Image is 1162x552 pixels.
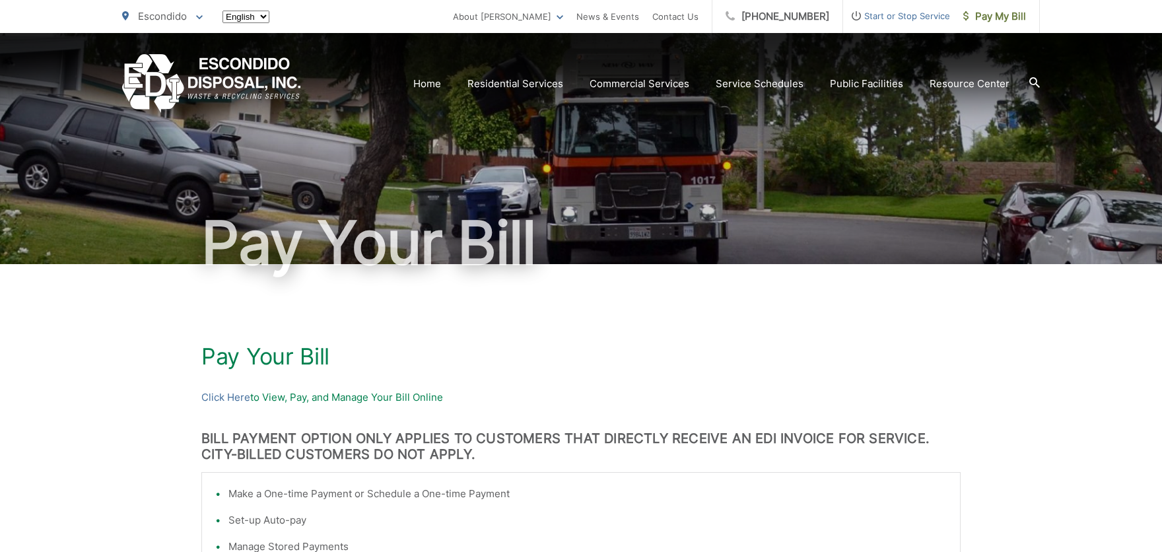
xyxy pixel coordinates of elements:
[576,9,639,24] a: News & Events
[201,343,961,370] h1: Pay Your Bill
[652,9,699,24] a: Contact Us
[830,76,903,92] a: Public Facilities
[201,390,250,405] a: Click Here
[963,9,1026,24] span: Pay My Bill
[228,512,947,528] li: Set-up Auto-pay
[228,486,947,502] li: Make a One-time Payment or Schedule a One-time Payment
[222,11,269,23] select: Select a language
[138,10,187,22] span: Escondido
[413,76,441,92] a: Home
[201,390,961,405] p: to View, Pay, and Manage Your Bill Online
[467,76,563,92] a: Residential Services
[590,76,689,92] a: Commercial Services
[201,431,961,462] h3: BILL PAYMENT OPTION ONLY APPLIES TO CUSTOMERS THAT DIRECTLY RECEIVE AN EDI INVOICE FOR SERVICE. C...
[122,210,1040,276] h1: Pay Your Bill
[453,9,563,24] a: About [PERSON_NAME]
[122,54,301,113] a: EDCD logo. Return to the homepage.
[716,76,803,92] a: Service Schedules
[930,76,1009,92] a: Resource Center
